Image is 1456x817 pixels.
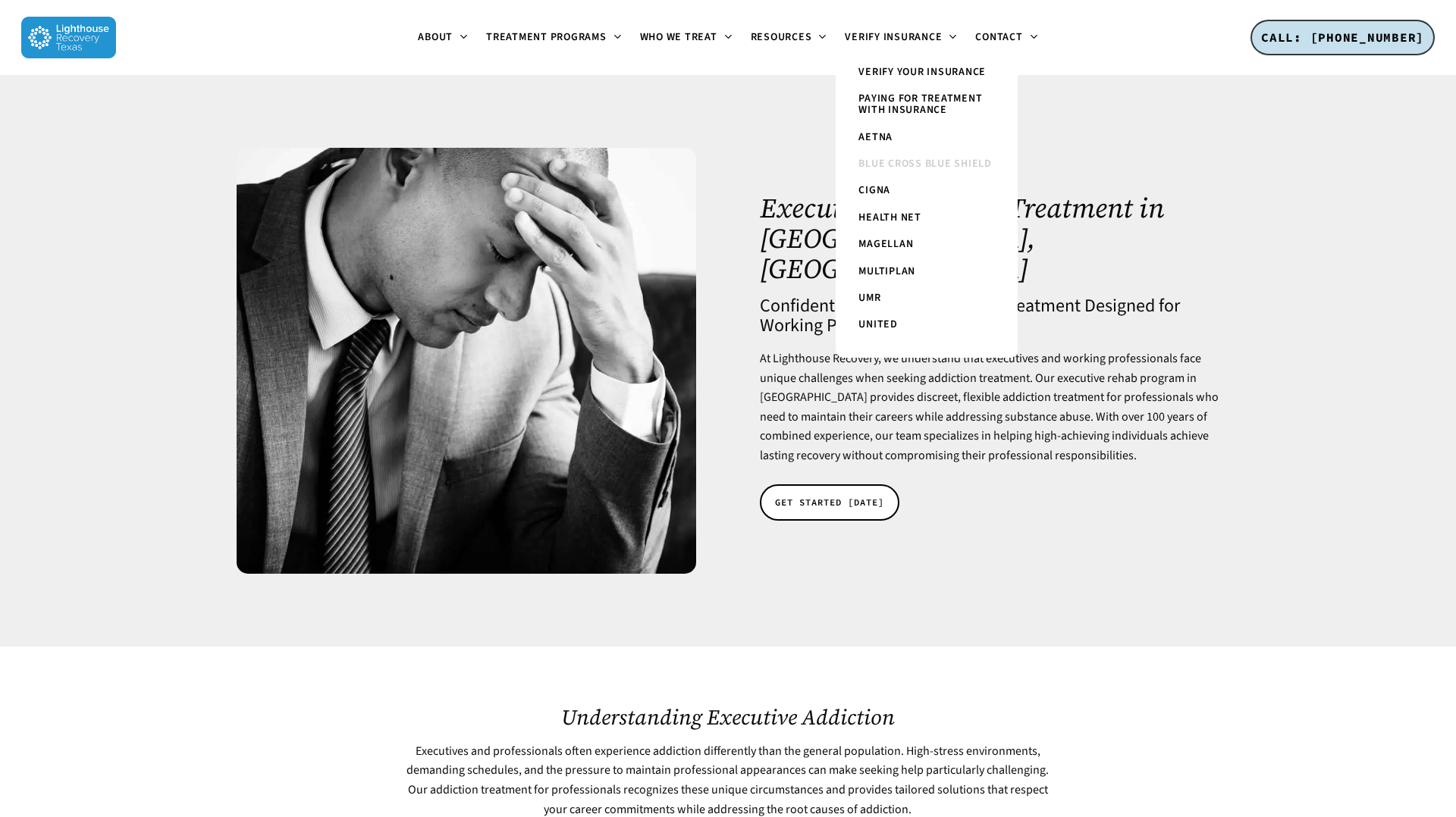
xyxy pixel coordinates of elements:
a: Verify Your Insurance [851,59,1003,86]
a: Multiplan [851,258,1003,285]
span: Verify Insurance [845,30,942,45]
span: Paying for Treatment with Insurance [858,91,982,117]
span: CALL: [PHONE_NUMBER] [1261,30,1424,45]
a: About [409,32,477,44]
img: A businessman suffering from fatigue and substance use [237,148,695,574]
span: Aetna [858,130,893,145]
span: Magellan [858,236,913,252]
span: Multiplan [858,264,915,279]
span: At Lighthouse Recovery, we understand that executives and working professionals face unique chall... [760,350,1219,464]
span: GET STARTED [DATE] [775,495,884,510]
a: UMR [851,285,1003,311]
a: Paying for Treatment with Insurance [851,86,1003,124]
a: Resources [742,32,836,44]
span: Treatment Programs [486,30,607,45]
h1: Executive Addiction Treatment in [GEOGRAPHIC_DATA], [GEOGRAPHIC_DATA] [760,193,1219,283]
span: Cigna [858,183,890,198]
a: Health Net [851,205,1003,231]
h4: Confidential, Flexible Addiction Treatment Designed for Working Professionals [760,296,1219,336]
a: Verify Insurance [836,32,966,44]
span: United [858,317,898,332]
a: Cigna [851,177,1003,204]
a: Contact [966,32,1046,44]
span: Blue Cross Blue Shield [858,156,992,171]
a: Treatment Programs [477,32,631,44]
span: Verify Your Insurance [858,64,986,80]
span: Health Net [858,210,921,225]
a: Aetna [851,124,1003,151]
span: UMR [858,290,880,305]
a: Blue Cross Blue Shield [851,151,1003,177]
span: Resources [751,30,812,45]
a: Magellan [851,231,1003,258]
a: CALL: [PHONE_NUMBER] [1250,20,1435,56]
a: Who We Treat [631,32,742,44]
span: Contact [975,30,1022,45]
img: Lighthouse Recovery Texas [21,17,116,58]
a: GET STARTED [DATE] [760,484,899,521]
a: United [851,311,1003,338]
span: About [418,30,453,45]
h2: Understanding Executive Addiction [398,705,1059,729]
span: Who We Treat [640,30,717,45]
